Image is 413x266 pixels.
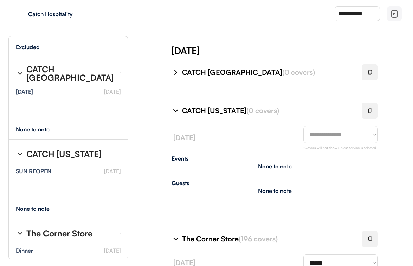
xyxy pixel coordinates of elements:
div: Guests [172,180,378,186]
font: [DATE] [104,168,121,175]
div: None to note [16,206,63,212]
img: chevron-right%20%281%29.svg [172,235,180,243]
img: yH5BAEAAAAALAAAAAABAAEAAAIBRAA7 [14,8,25,19]
img: chevron-right%20%281%29.svg [172,106,180,115]
img: chevron-right%20%281%29.svg [16,229,24,238]
div: CATCH [GEOGRAPHIC_DATA] [182,67,353,77]
div: None to note [258,188,292,194]
img: file-02.svg [390,9,399,18]
div: None to note [258,163,292,169]
div: Catch Hospitality [28,11,117,17]
font: [DATE] [173,133,195,142]
font: (0 covers) [282,68,315,77]
img: chevron-right%20%281%29.svg [16,150,24,158]
div: The Corner Store [182,234,353,244]
div: CATCH [US_STATE] [26,150,101,158]
font: *Covers will not show unless service is selected [303,145,376,150]
div: [DATE] [16,89,33,95]
div: Dinner [16,248,33,253]
div: CATCH [GEOGRAPHIC_DATA] [26,65,114,82]
div: [DATE] [172,44,413,57]
div: Events [172,156,378,161]
font: (0 covers) [246,106,279,115]
font: (196 covers) [239,234,278,243]
div: CATCH [US_STATE] [182,106,353,116]
font: [DATE] [104,247,121,254]
font: [DATE] [104,88,121,95]
div: Excluded [16,44,40,50]
div: The Corner Store [26,229,92,238]
div: SUN REOPEN [16,168,51,174]
div: None to note [16,126,63,132]
img: chevron-right%20%281%29.svg [16,69,24,78]
img: chevron-right%20%281%29.svg [172,68,180,77]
